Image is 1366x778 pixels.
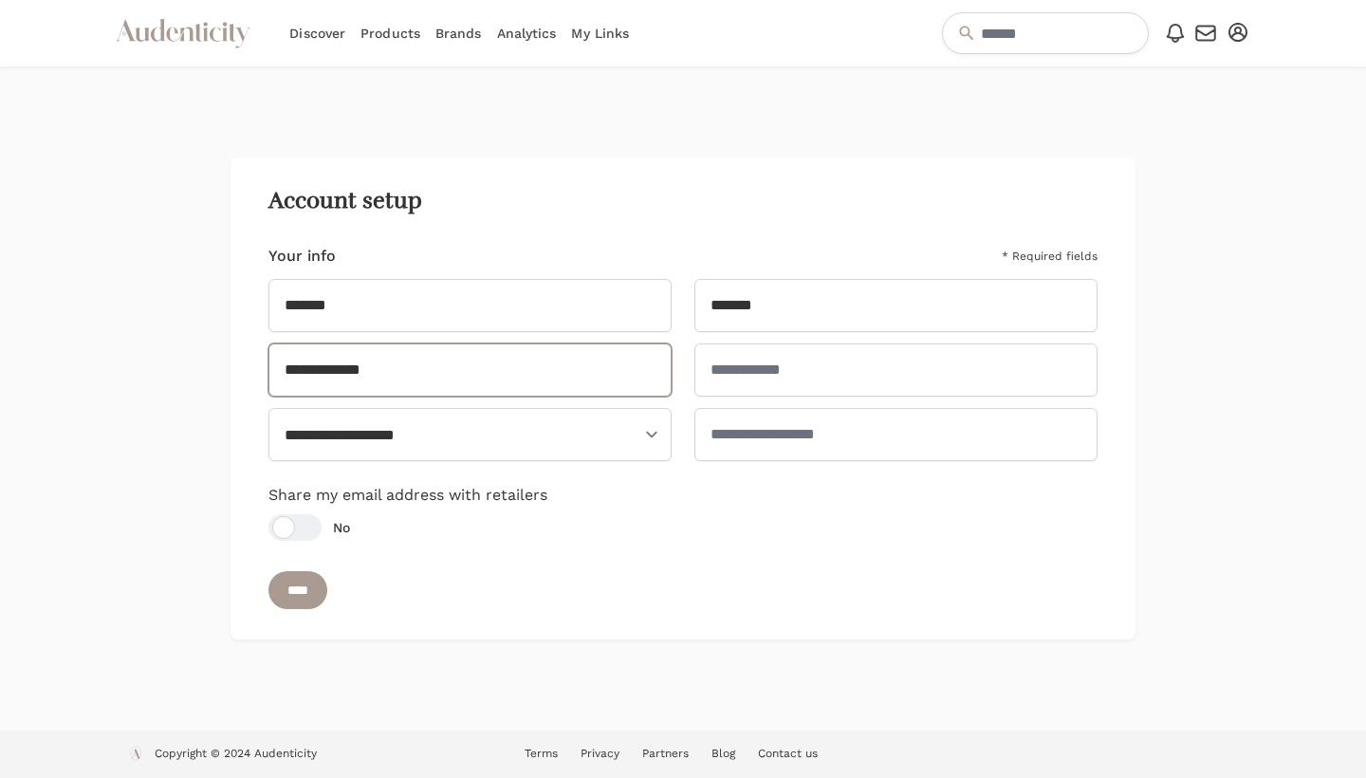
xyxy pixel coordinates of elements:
a: Partners [642,747,689,760]
a: Privacy [581,747,619,760]
a: Terms [525,747,558,760]
p: Copyright © 2024 Audenticity [155,746,317,765]
span: * Required fields [1002,249,1098,264]
span: No [333,518,350,537]
h4: Your info [268,245,336,268]
h2: Account setup [268,188,1098,214]
a: Contact us [758,747,818,760]
a: Blog [711,747,735,760]
div: Share my email address with retailers [268,484,1098,541]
